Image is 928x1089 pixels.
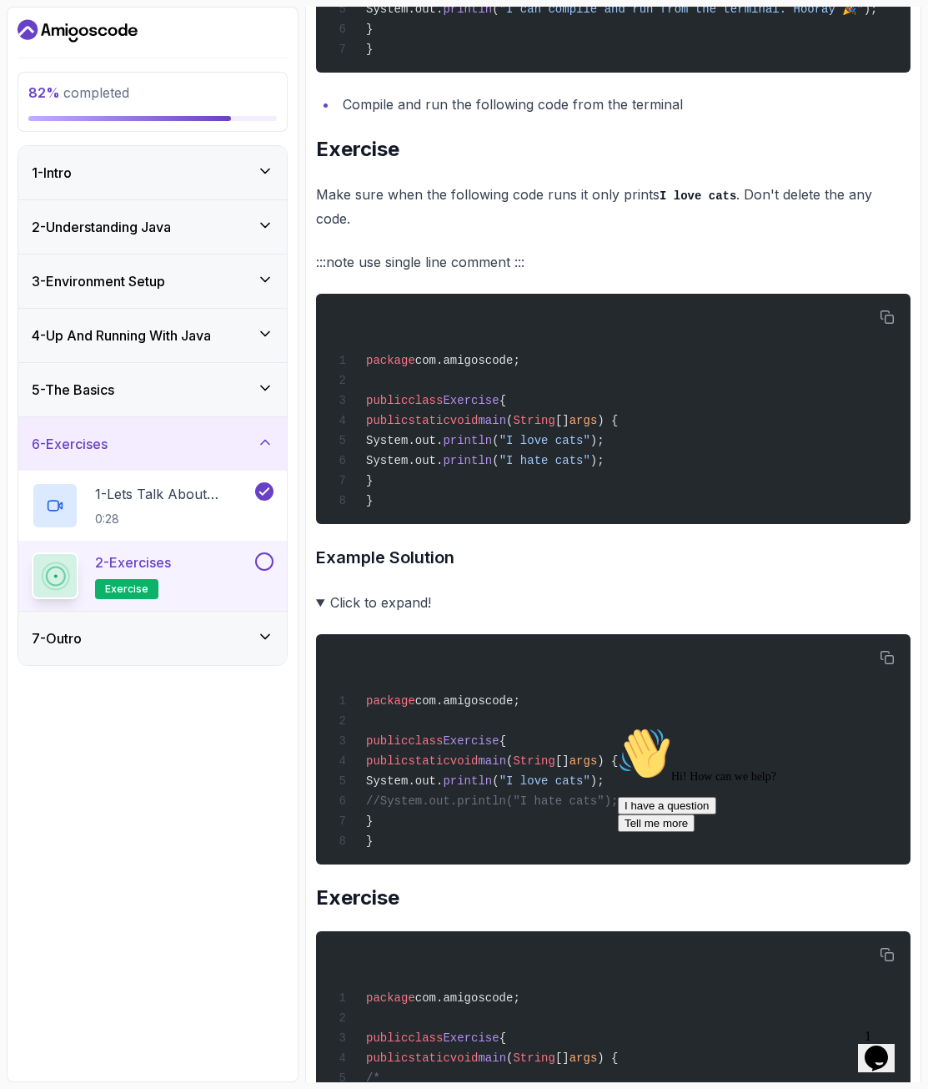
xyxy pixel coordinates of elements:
[443,1031,499,1045] span: Exercise
[555,754,569,768] span: []
[366,3,443,16] span: System.out.
[18,146,287,199] button: 1-Intro
[506,414,513,427] span: (
[366,694,415,708] span: package
[18,612,287,665] button: 7-Outro
[28,84,129,101] span: completed
[443,454,492,467] span: println
[443,734,499,748] span: Exercise
[32,552,273,599] button: 2-Exercisesexercise
[499,734,506,748] span: {
[32,163,72,183] h3: 1 - Intro
[443,774,492,788] span: println
[32,482,273,529] button: 1-Lets Talk About Exercises0:28
[443,434,492,447] span: println
[555,1051,569,1065] span: []
[513,1051,554,1065] span: String
[18,200,287,254] button: 2-Understanding Java
[95,511,252,527] p: 0:28
[95,552,171,572] p: 2 - Exercises
[569,414,598,427] span: args
[18,363,287,416] button: 5-The Basics
[597,414,618,427] span: ) {
[478,414,506,427] span: main
[7,7,60,60] img: :wave:
[590,774,604,788] span: );
[338,93,910,116] li: Compile and run the following code from the terminal
[858,1022,911,1072] iframe: chat widget
[366,23,373,36] span: }
[450,414,479,427] span: void
[450,1051,479,1065] span: void
[555,414,569,427] span: []
[366,734,408,748] span: public
[590,454,604,467] span: );
[443,394,499,407] span: Exercise
[513,414,554,427] span: String
[478,1051,506,1065] span: main
[492,3,499,16] span: (
[478,754,506,768] span: main
[408,414,449,427] span: static
[316,136,910,163] h2: Exercise
[32,271,165,291] h3: 3 - Environment Setup
[499,434,590,447] span: "I love cats"
[443,3,492,16] span: println
[569,1051,598,1065] span: args
[32,434,108,454] h3: 6 - Exercises
[105,582,148,596] span: exercise
[492,434,499,447] span: (
[408,394,443,407] span: class
[492,774,499,788] span: (
[590,434,604,447] span: );
[7,77,105,94] button: I have a question
[506,1051,513,1065] span: (
[864,3,878,16] span: );
[18,255,287,308] button: 3-Environment Setup
[95,484,252,504] p: 1 - Lets Talk About Exercises
[32,380,114,400] h3: 5 - The Basics
[366,454,443,467] span: System.out.
[408,1051,449,1065] span: static
[366,414,408,427] span: public
[597,1051,618,1065] span: ) {
[415,354,520,367] span: com.amigoscode;
[366,494,373,507] span: }
[366,834,373,848] span: }
[316,183,910,230] p: Make sure when the following code runs it only prints . Don't delete the any code.
[450,754,479,768] span: void
[366,474,373,487] span: }
[366,434,443,447] span: System.out.
[316,885,910,911] h2: Exercise
[366,991,415,1005] span: package
[506,754,513,768] span: (
[32,217,171,237] h3: 2 - Understanding Java
[18,417,287,471] button: 6-Exercises
[415,694,520,708] span: com.amigoscode;
[492,454,499,467] span: (
[316,591,910,614] summary: Click to expand!
[499,3,864,16] span: "I can compile and run from the terminal. Hooray 🎉"
[7,50,165,63] span: Hi! How can we help?
[366,1051,408,1065] span: public
[366,814,373,828] span: }
[408,754,449,768] span: static
[32,628,82,648] h3: 7 - Outro
[597,754,618,768] span: ) {
[366,43,373,56] span: }
[499,394,506,407] span: {
[499,454,590,467] span: "I hate cats"
[366,354,415,367] span: package
[18,18,138,44] a: Dashboard
[499,774,590,788] span: "I love cats"
[408,1031,443,1045] span: class
[7,94,83,112] button: Tell me more
[611,720,911,1014] iframe: chat widget
[366,1031,408,1045] span: public
[18,309,287,362] button: 4-Up And Running With Java
[366,754,408,768] span: public
[499,1031,506,1045] span: {
[415,991,520,1005] span: com.amigoscode;
[366,794,618,808] span: //System.out.println("I hate cats");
